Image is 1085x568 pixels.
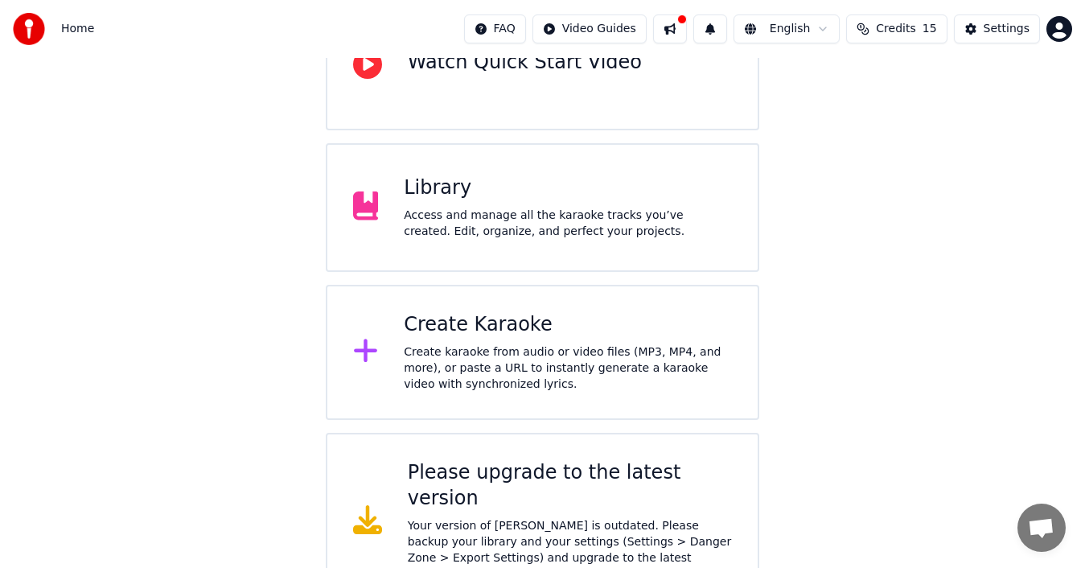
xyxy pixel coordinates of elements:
[954,14,1040,43] button: Settings
[408,460,733,512] div: Please upgrade to the latest version
[404,208,732,240] div: Access and manage all the karaoke tracks you’ve created. Edit, organize, and perfect your projects.
[404,344,732,393] div: Create karaoke from audio or video files (MP3, MP4, and more), or paste a URL to instantly genera...
[61,21,94,37] span: Home
[532,14,647,43] button: Video Guides
[876,21,915,37] span: Credits
[13,13,45,45] img: youka
[984,21,1030,37] div: Settings
[1017,504,1066,552] div: Open chat
[61,21,94,37] nav: breadcrumb
[408,50,642,76] div: Watch Quick Start Video
[846,14,947,43] button: Credits15
[464,14,526,43] button: FAQ
[404,312,732,338] div: Create Karaoke
[923,21,937,37] span: 15
[404,175,732,201] div: Library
